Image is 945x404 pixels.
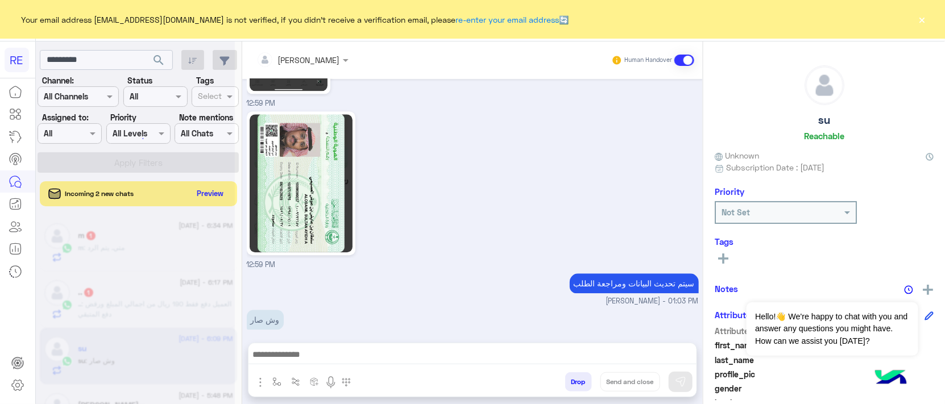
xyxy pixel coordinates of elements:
h6: Notes [715,284,738,294]
h6: Attributes [715,310,755,320]
span: Attribute Name [715,325,823,337]
img: select flow [272,377,281,386]
p: 16/9/2025, 6:09 PM [247,310,284,330]
div: loading... [125,128,145,148]
h6: Reachable [804,131,844,141]
div: Select [196,90,222,105]
img: send voice note [324,376,338,389]
img: hulul-logo.png [871,359,911,398]
a: re-enter your email address [456,15,559,24]
button: select flow [268,372,287,391]
img: create order [310,377,319,386]
span: Unknown [715,149,759,161]
span: Hello!👋 We're happy to chat with you and answer any questions you might have. How can we assist y... [747,302,918,356]
img: send attachment [254,376,267,389]
span: first_name [715,339,823,351]
div: RE [5,48,29,72]
small: Human Handover [624,56,672,65]
span: 12:59 PM [247,260,276,269]
span: Your email address [EMAIL_ADDRESS][DOMAIN_NAME] is not verified, if you didn't receive a verifica... [22,14,569,26]
p: 16/9/2025, 1:03 PM [570,273,699,293]
img: send message [675,376,686,388]
span: Subscription Date : [DATE] [726,161,824,173]
button: Trigger scenario [287,372,305,391]
img: 3237706593035205.jpg [250,114,353,252]
span: [PERSON_NAME] - 01:03 PM [606,296,699,307]
span: null [826,382,934,394]
button: × [917,14,928,25]
img: defaultAdmin.png [805,66,844,105]
img: Trigger scenario [291,377,300,386]
button: create order [305,372,324,391]
img: make a call [342,378,351,387]
span: 12:59 PM [247,99,276,107]
h6: Tags [715,236,934,247]
button: Drop [565,372,592,391]
span: profile_pic [715,368,823,380]
span: last_name [715,354,823,366]
button: Send and close [600,372,660,391]
img: add [923,285,933,295]
span: gender [715,382,823,394]
h5: su [818,114,830,127]
h6: Priority [715,186,744,197]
